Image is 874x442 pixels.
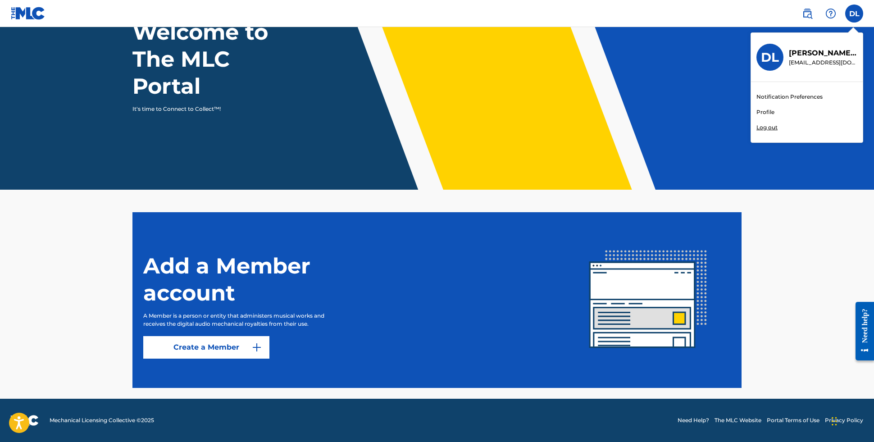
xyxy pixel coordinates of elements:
[832,408,837,435] div: Drag
[761,50,779,65] h3: DL
[132,18,301,100] h1: Welcome to The MLC Portal
[825,8,836,19] img: help
[789,48,857,59] p: David Lehre
[143,336,269,359] a: Create a Member
[50,416,154,424] span: Mechanical Licensing Collective © 2025
[11,415,39,426] img: logo
[798,5,816,23] a: Public Search
[829,399,874,442] iframe: Chat Widget
[845,5,863,23] div: User Menu
[756,108,774,116] a: Profile
[767,416,819,424] a: Portal Terms of Use
[756,123,778,132] p: Log out
[566,218,731,383] img: img
[802,8,813,19] img: search
[11,7,46,20] img: MLC Logo
[849,294,874,368] iframe: Resource Center
[678,416,709,424] a: Need Help?
[143,252,369,306] h1: Add a Member account
[822,5,840,23] div: Help
[132,105,289,113] p: It's time to Connect to Collect™!
[715,416,761,424] a: The MLC Website
[789,59,857,67] p: davelehre@yahoo.com
[756,93,823,101] a: Notification Preferences
[825,416,863,424] a: Privacy Policy
[251,342,262,353] img: 9d2ae6d4665cec9f34b9.svg
[143,312,342,328] p: A Member is a person or entity that administers musical works and receives the digital audio mech...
